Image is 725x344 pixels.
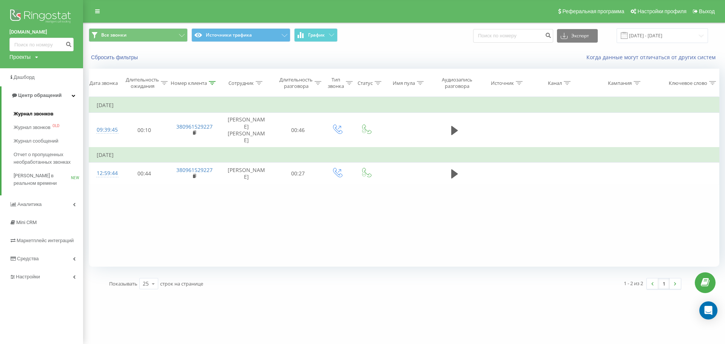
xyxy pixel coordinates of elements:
[171,80,207,86] div: Номер клиента
[101,32,126,38] span: Все звонки
[393,80,415,86] div: Имя пула
[97,166,113,181] div: 12:59:44
[14,172,71,187] span: [PERSON_NAME] в реальном времени
[14,121,83,134] a: Журнал звонковOLD
[637,8,686,14] span: Настройки профиля
[308,32,325,38] span: График
[14,124,51,131] span: Журнал звонков
[586,54,719,61] a: Когда данные могут отличаться от других систем
[9,28,74,36] a: [DOMAIN_NAME]
[699,8,715,14] span: Выход
[17,201,42,207] span: Аналитика
[228,80,254,86] div: Сотрудник
[89,147,719,163] td: [DATE]
[219,113,274,147] td: [PERSON_NAME] [PERSON_NAME]
[143,280,149,287] div: 25
[109,280,137,287] span: Показывать
[120,113,169,147] td: 00:10
[176,123,213,130] a: 380961529227
[89,54,142,61] button: Сбросить фильтры
[548,80,562,86] div: Канал
[126,77,159,89] div: Длительность ожидания
[219,163,274,184] td: [PERSON_NAME]
[16,220,37,225] span: Mini CRM
[658,278,669,289] a: 1
[608,80,632,86] div: Кампания
[14,148,83,169] a: Отчет о пропущенных необработанных звонках
[17,256,39,261] span: Средства
[669,80,707,86] div: Ключевое слово
[89,28,188,42] button: Все звонки
[9,38,74,51] input: Поиск по номеру
[18,92,62,98] span: Центр обращений
[279,77,313,89] div: Длительность разговора
[2,86,83,104] a: Центр обращений
[491,80,514,86] div: Источник
[14,169,83,190] a: [PERSON_NAME] в реальном времениNEW
[160,280,203,287] span: строк на странице
[14,151,79,166] span: Отчет о пропущенных необработанных звонках
[699,301,717,319] div: Open Intercom Messenger
[358,80,373,86] div: Статус
[14,107,83,121] a: Журнал звонков
[89,80,118,86] div: Дата звонка
[14,110,53,118] span: Журнал звонков
[438,77,476,89] div: Аудиозапись разговора
[97,123,113,137] div: 09:39:45
[328,77,344,89] div: Тип звонка
[14,137,58,145] span: Журнал сообщений
[274,113,322,147] td: 00:46
[14,74,35,80] span: Дашборд
[473,29,553,43] input: Поиск по номеру
[120,163,169,184] td: 00:44
[562,8,624,14] span: Реферальная программа
[294,28,338,42] button: График
[191,28,290,42] button: Источники трафика
[9,8,74,26] img: Ringostat logo
[9,53,31,61] div: Проекты
[557,29,598,43] button: Экспорт
[14,134,83,148] a: Журнал сообщений
[624,279,643,287] div: 1 - 2 из 2
[16,274,40,279] span: Настройки
[176,166,213,174] a: 380961529227
[274,163,322,184] td: 00:27
[89,98,719,113] td: [DATE]
[17,238,74,243] span: Маркетплейс интеграций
